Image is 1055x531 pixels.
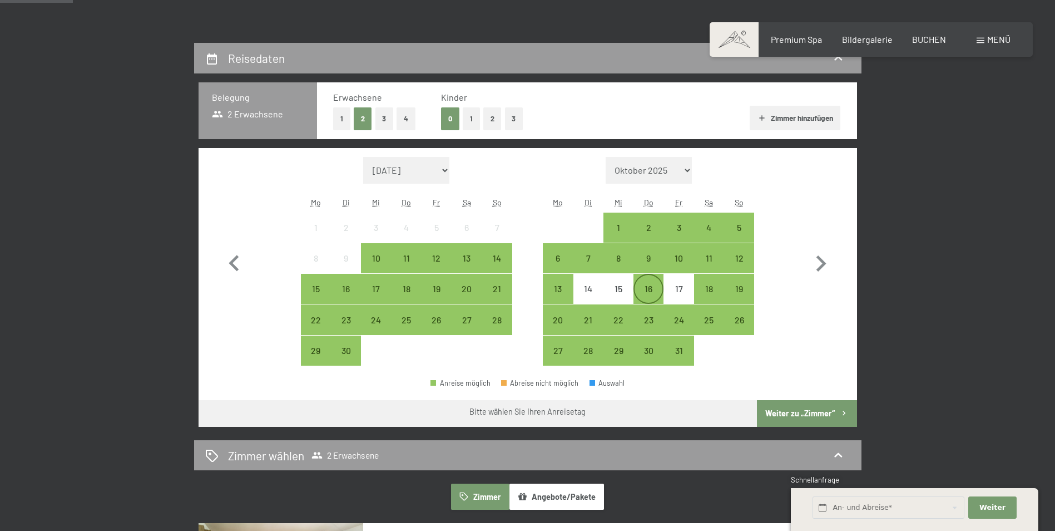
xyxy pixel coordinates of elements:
[663,243,694,273] div: Anreise möglich
[694,213,724,243] div: Sat Oct 04 2025
[453,254,481,282] div: 13
[453,316,481,343] div: 27
[694,304,724,335] div: Sat Oct 25 2025
[663,336,694,366] div: Fri Oct 31 2025
[573,243,603,273] div: Anreise möglich
[633,304,663,335] div: Thu Oct 23 2025
[574,346,602,374] div: 28
[483,223,511,251] div: 7
[453,284,481,312] div: 20
[603,336,633,366] div: Anreise möglich
[483,284,511,312] div: 21
[603,304,633,335] div: Wed Oct 22 2025
[912,34,946,45] a: BUCHEN
[543,274,573,304] div: Anreise möglich
[633,336,663,366] div: Anreise möglich
[791,475,839,484] span: Schnellanfrage
[451,484,509,509] button: Zimmer
[603,213,633,243] div: Anreise möglich
[724,213,754,243] div: Anreise möglich
[635,316,662,343] div: 23
[675,198,682,207] abbr: Freitag
[392,243,422,273] div: Anreise möglich
[544,346,572,374] div: 27
[663,243,694,273] div: Fri Oct 10 2025
[302,316,330,343] div: 22
[633,336,663,366] div: Thu Oct 30 2025
[705,198,713,207] abbr: Samstag
[605,316,632,343] div: 22
[724,243,754,273] div: Sun Oct 12 2025
[469,406,586,417] div: Bitte wählen Sie Ihren Anreisetag
[331,304,361,335] div: Anreise möglich
[331,213,361,243] div: Anreise nicht möglich
[633,213,663,243] div: Anreise möglich
[333,92,382,102] span: Erwachsene
[430,380,491,387] div: Anreise möglich
[361,243,391,273] div: Anreise möglich
[482,274,512,304] div: Anreise möglich
[724,243,754,273] div: Anreise möglich
[452,213,482,243] div: Anreise nicht möglich
[574,284,602,312] div: 14
[452,304,482,335] div: Sat Sep 27 2025
[987,34,1011,45] span: Menü
[332,284,360,312] div: 16
[694,243,724,273] div: Anreise möglich
[482,304,512,335] div: Anreise möglich
[633,243,663,273] div: Thu Oct 09 2025
[663,274,694,304] div: Fri Oct 17 2025
[482,213,512,243] div: Anreise nicht möglich
[573,243,603,273] div: Tue Oct 07 2025
[212,108,284,120] span: 2 Erwachsene
[483,254,511,282] div: 14
[331,336,361,366] div: Tue Sep 30 2025
[603,243,633,273] div: Anreise möglich
[665,284,692,312] div: 17
[441,92,467,102] span: Kinder
[724,274,754,304] div: Anreise möglich
[343,198,350,207] abbr: Dienstag
[633,274,663,304] div: Thu Oct 16 2025
[452,274,482,304] div: Anreise möglich
[422,213,452,243] div: Fri Sep 05 2025
[635,346,662,374] div: 30
[605,254,632,282] div: 8
[725,223,753,251] div: 5
[332,223,360,251] div: 2
[311,198,321,207] abbr: Montag
[979,503,1006,513] span: Weiter
[694,304,724,335] div: Anreise möglich
[331,274,361,304] div: Tue Sep 16 2025
[574,316,602,343] div: 21
[361,304,391,335] div: Anreise möglich
[968,496,1016,519] button: Weiter
[663,274,694,304] div: Anreise nicht möglich
[422,243,452,273] div: Fri Sep 12 2025
[543,304,573,335] div: Mon Oct 20 2025
[482,213,512,243] div: Sun Sep 07 2025
[603,304,633,335] div: Anreise möglich
[725,284,753,312] div: 19
[392,213,422,243] div: Anreise nicht möglich
[301,213,331,243] div: Anreise nicht möglich
[605,223,632,251] div: 1
[331,243,361,273] div: Tue Sep 09 2025
[422,304,452,335] div: Anreise möglich
[695,223,723,251] div: 4
[771,34,822,45] a: Premium Spa
[402,198,411,207] abbr: Donnerstag
[331,336,361,366] div: Anreise möglich
[422,304,452,335] div: Fri Sep 26 2025
[362,284,390,312] div: 17
[573,336,603,366] div: Tue Oct 28 2025
[423,223,450,251] div: 5
[544,284,572,312] div: 13
[332,316,360,343] div: 23
[695,316,723,343] div: 25
[453,223,481,251] div: 6
[332,254,360,282] div: 9
[422,243,452,273] div: Anreise möglich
